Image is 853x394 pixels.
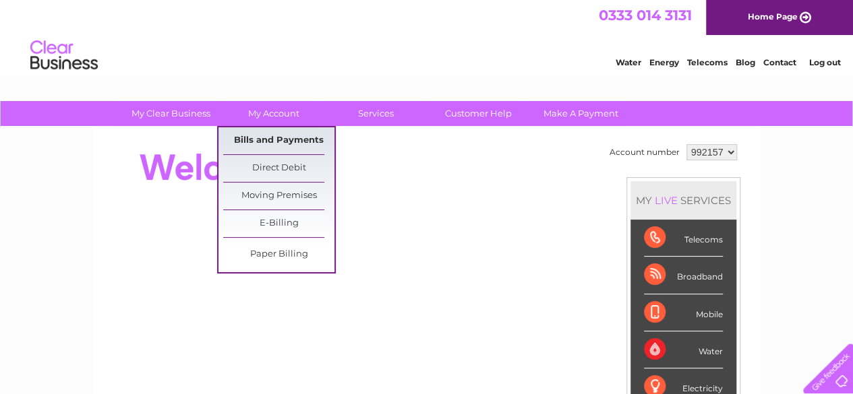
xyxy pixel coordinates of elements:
a: E-Billing [223,210,334,237]
div: Clear Business is a trading name of Verastar Limited (registered in [GEOGRAPHIC_DATA] No. 3667643... [109,7,746,65]
a: My Clear Business [115,101,227,126]
a: Customer Help [423,101,534,126]
img: logo.png [30,35,98,76]
div: Mobile [644,294,723,331]
a: Telecoms [687,57,728,67]
div: LIVE [652,194,680,207]
a: Services [320,101,432,126]
a: Blog [736,57,755,67]
div: Broadband [644,257,723,294]
a: Paper Billing [223,241,334,268]
div: MY SERVICES [630,181,736,220]
a: Log out [808,57,840,67]
a: Direct Debit [223,155,334,182]
a: My Account [218,101,329,126]
a: Make A Payment [525,101,637,126]
div: Telecoms [644,220,723,257]
a: Bills and Payments [223,127,334,154]
a: Energy [649,57,679,67]
td: Account number [606,141,683,164]
a: Water [616,57,641,67]
div: Water [644,331,723,368]
a: Contact [763,57,796,67]
a: Moving Premises [223,183,334,209]
a: 0333 014 3131 [599,7,692,24]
